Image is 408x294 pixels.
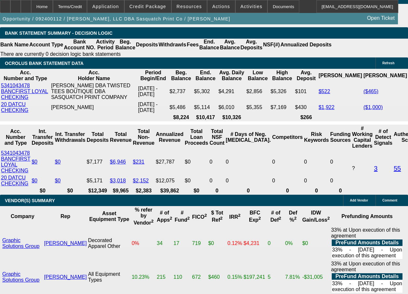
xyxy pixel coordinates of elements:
th: $0 [184,188,208,194]
b: Asset Equipment Type [89,211,129,222]
td: $4,291 [218,82,245,101]
a: [PERSON_NAME] [44,274,87,280]
td: $5,171 [86,175,109,187]
a: $3,018 [110,178,126,183]
sup: 2 [151,219,154,224]
div: $27,787 [156,159,183,165]
td: 0 [330,150,351,174]
span: Resources [177,4,202,9]
th: 0 [272,188,303,194]
a: 3 [374,165,377,172]
th: $10,417 [194,114,217,121]
a: $2,152 [133,178,149,183]
th: Deposits [136,39,158,51]
button: Application [87,0,124,13]
th: Avg. Daily Balance [218,69,245,82]
td: [PERSON_NAME] [51,101,137,114]
td: $2,856 [246,82,270,101]
th: Int. Transfer Withdrawals [55,125,86,149]
td: -$31,005 [302,261,330,294]
td: 719 [192,227,207,260]
td: 0 [267,227,284,260]
th: # of Detect Signals [374,125,393,149]
td: $0 [184,175,208,187]
b: IRR [229,214,241,220]
td: $5,114 [194,101,217,114]
sup: 2 [328,216,330,221]
th: Total Revenue [110,125,132,149]
th: Low Balance [246,69,270,82]
a: $522 [318,89,330,94]
td: 0 [304,175,329,187]
th: $39,862 [155,188,184,194]
a: 5341043478 BANCFIRST LOYAL CHECKING [1,150,31,173]
sup: 2 [294,216,296,221]
a: ($1,000) [364,104,383,110]
td: $101 [295,82,317,101]
b: $ Tot Ref [211,210,223,223]
th: Total Deposits [86,125,109,149]
b: Rep [60,214,70,219]
a: $6,946 [110,159,126,165]
b: # Fund [175,210,190,223]
a: $231 [133,159,144,165]
td: 34 [156,227,172,260]
th: $8,224 [169,114,193,121]
td: $4,231 [243,227,266,260]
b: PreFund Amounts Details [335,240,399,245]
th: Activity Period [96,39,115,51]
span: Application [92,4,119,9]
th: High Balance [270,69,294,82]
span: Refresh [382,61,394,65]
td: $5,486 [169,101,193,114]
td: $430 [295,101,317,114]
a: $0 [31,178,37,183]
td: $7,169 [270,101,294,114]
td: 0 [226,175,271,187]
th: $0 [31,188,54,194]
a: 20 DATCU CHECKING [1,175,28,186]
div: 33% at Upon execution of this agreement [331,261,403,293]
td: $197,241 [243,261,266,294]
th: $9,965 [110,188,132,194]
th: Annualized Revenue [155,125,184,149]
th: Fees [187,39,199,51]
th: # Days of Neg. [MEDICAL_DATA]. [226,125,271,149]
th: 0 [226,188,271,194]
td: 0.12% [227,227,242,260]
td: $2,737 [169,82,193,101]
th: $2,383 [132,188,155,194]
span: VENDOR(S) SUMMARY [5,198,55,203]
button: Resources [172,0,207,13]
th: Int. Transfer Deposits [31,125,54,149]
td: 0 [272,150,303,174]
a: Graphic Solutions Group [2,238,40,249]
a: Graphic Solutions Group [2,271,40,283]
td: 0 [226,150,271,174]
span: Activities [241,4,263,9]
b: # of Def [270,210,281,223]
span: Credit Package [130,4,166,9]
span: Bank Statement Summary - Decision Logic [5,31,113,36]
b: Prefunding Amounts [341,214,393,219]
td: 0 [209,150,225,174]
span: Add Vendor [350,199,368,202]
button: Activities [236,0,267,13]
sup: 2 [187,216,190,221]
button: Credit Package [125,0,171,13]
a: $0 [55,159,61,165]
td: 33% - [DATE] - Upon execution of this agreement [332,280,402,293]
th: End. Balance [194,69,217,82]
td: 7.81% [285,261,301,294]
a: 55 [394,165,401,172]
td: 33% - [DATE] - Upon execution of this agreement [332,247,402,259]
th: Withdrawls [158,39,186,51]
th: [PERSON_NAME] [363,69,407,82]
b: PreFund Amounts Details [335,274,399,279]
sup: 2 [238,213,241,218]
b: BFC Exp [249,210,261,223]
th: Funding Sources [330,125,351,149]
th: # Working Capital Lenders [352,125,373,149]
th: Beg. Balance [169,69,193,82]
td: 0 [304,150,329,174]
